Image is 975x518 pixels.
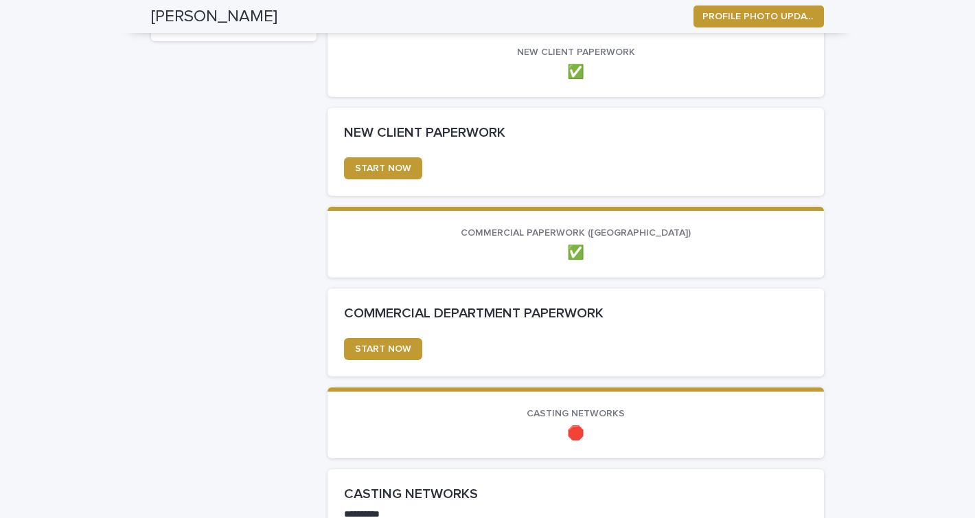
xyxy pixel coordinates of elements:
[344,124,807,141] h2: NEW CLIENT PAPERWORK
[344,157,422,179] a: START NOW
[344,245,807,261] p: ✅
[344,305,807,322] h2: COMMERCIAL DEPARTMENT PAPERWORK
[344,425,807,442] p: 🛑
[355,164,411,173] span: START NOW
[151,7,277,27] h2: [PERSON_NAME]
[461,228,691,238] span: COMMERCIAL PAPERWORK ([GEOGRAPHIC_DATA])
[702,10,815,23] span: PROFILE PHOTO UPDATE
[344,64,807,80] p: ✅
[355,344,411,354] span: START NOW
[344,486,807,502] h2: CASTING NETWORKS
[344,338,422,360] a: START NOW
[517,47,635,57] span: NEW CLIENT PAPERWORK
[527,409,625,418] span: CASTING NETWORKS
[693,5,824,27] button: PROFILE PHOTO UPDATE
